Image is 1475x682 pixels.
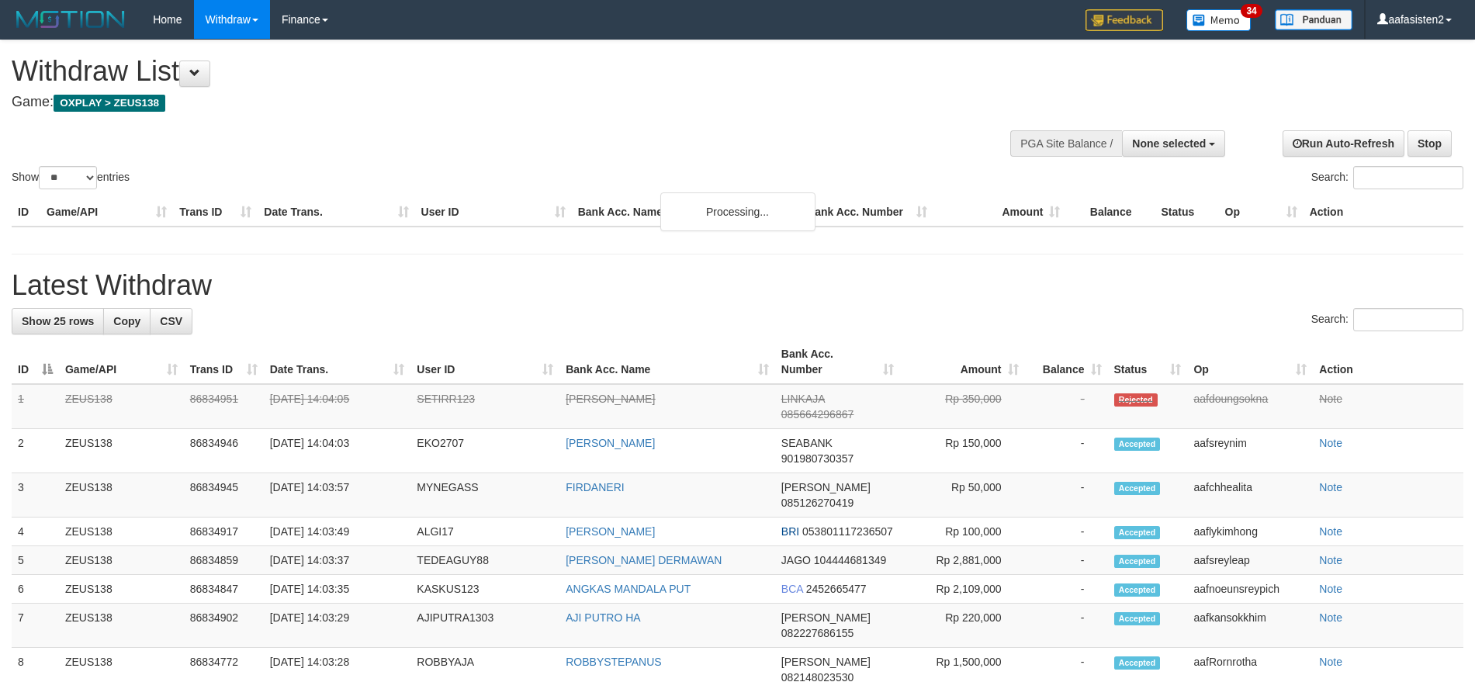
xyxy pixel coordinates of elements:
td: 86834946 [184,429,264,473]
td: ZEUS138 [59,546,184,575]
td: - [1025,384,1108,429]
label: Show entries [12,166,130,189]
td: 86834945 [184,473,264,518]
span: None selected [1132,137,1206,150]
td: Rp 350,000 [900,384,1025,429]
h4: Game: [12,95,968,110]
span: 34 [1241,4,1262,18]
span: Accepted [1114,583,1161,597]
span: Show 25 rows [22,315,94,327]
th: Op [1219,198,1304,227]
span: Copy 085126270419 to clipboard [781,497,853,509]
td: 7 [12,604,59,648]
span: Copy 082227686155 to clipboard [781,627,853,639]
span: Rejected [1114,393,1158,407]
th: Bank Acc. Name [572,198,801,227]
a: [PERSON_NAME] [566,437,655,449]
th: Game/API [40,198,173,227]
td: 86834859 [184,546,264,575]
td: - [1025,429,1108,473]
td: SETIRR123 [410,384,559,429]
span: CSV [160,315,182,327]
td: 5 [12,546,59,575]
a: ANGKAS MANDALA PUT [566,583,691,595]
th: Op: activate to sort column ascending [1187,340,1313,384]
img: Feedback.jpg [1085,9,1163,31]
td: - [1025,518,1108,546]
td: [DATE] 14:03:49 [264,518,411,546]
h1: Withdraw List [12,56,968,87]
th: Balance [1066,198,1155,227]
th: User ID [415,198,572,227]
a: CSV [150,308,192,334]
div: Processing... [660,192,815,231]
td: 1 [12,384,59,429]
td: AJIPUTRA1303 [410,604,559,648]
th: Date Trans.: activate to sort column ascending [264,340,411,384]
td: ZEUS138 [59,604,184,648]
td: TEDEAGUY88 [410,546,559,575]
th: Trans ID [173,198,258,227]
td: [DATE] 14:03:29 [264,604,411,648]
td: ALGI17 [410,518,559,546]
td: [DATE] 14:03:37 [264,546,411,575]
th: Bank Acc. Number: activate to sort column ascending [775,340,900,384]
th: Status [1155,198,1218,227]
span: [PERSON_NAME] [781,481,871,493]
td: [DATE] 14:03:35 [264,575,411,604]
td: - [1025,604,1108,648]
a: Note [1319,393,1342,405]
span: [PERSON_NAME] [781,656,871,668]
img: MOTION_logo.png [12,8,130,31]
td: 6 [12,575,59,604]
a: Note [1319,656,1342,668]
span: LINKAJA [781,393,825,405]
td: KASKUS123 [410,575,559,604]
span: Copy [113,315,140,327]
th: Bank Acc. Name: activate to sort column ascending [559,340,775,384]
a: Note [1319,554,1342,566]
td: Rp 2,881,000 [900,546,1025,575]
a: Stop [1407,130,1452,157]
td: [DATE] 14:04:05 [264,384,411,429]
td: ZEUS138 [59,473,184,518]
td: 2 [12,429,59,473]
td: aafsreyleap [1187,546,1313,575]
td: 3 [12,473,59,518]
a: Note [1319,437,1342,449]
a: FIRDANERI [566,481,624,493]
label: Search: [1311,308,1463,331]
td: Rp 100,000 [900,518,1025,546]
td: 86834951 [184,384,264,429]
td: [DATE] 14:03:57 [264,473,411,518]
span: Copy 2452665477 to clipboard [806,583,867,595]
span: BRI [781,525,799,538]
td: 86834847 [184,575,264,604]
td: aafsreynim [1187,429,1313,473]
th: ID [12,198,40,227]
td: aafchhealita [1187,473,1313,518]
td: - [1025,546,1108,575]
a: Run Auto-Refresh [1283,130,1404,157]
td: - [1025,575,1108,604]
td: Rp 2,109,000 [900,575,1025,604]
td: MYNEGASS [410,473,559,518]
td: aafkansokkhim [1187,604,1313,648]
a: Note [1319,611,1342,624]
a: [PERSON_NAME] [566,525,655,538]
th: Amount [933,198,1066,227]
div: PGA Site Balance / [1010,130,1122,157]
th: Game/API: activate to sort column ascending [59,340,184,384]
th: Amount: activate to sort column ascending [900,340,1025,384]
th: Action [1304,198,1463,227]
td: - [1025,473,1108,518]
td: EKO2707 [410,429,559,473]
a: Show 25 rows [12,308,104,334]
a: Copy [103,308,151,334]
span: [PERSON_NAME] [781,611,871,624]
th: Date Trans. [258,198,414,227]
input: Search: [1353,308,1463,331]
td: aaflykimhong [1187,518,1313,546]
a: ROBBYSTEPANUS [566,656,661,668]
span: Copy 901980730357 to clipboard [781,452,853,465]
